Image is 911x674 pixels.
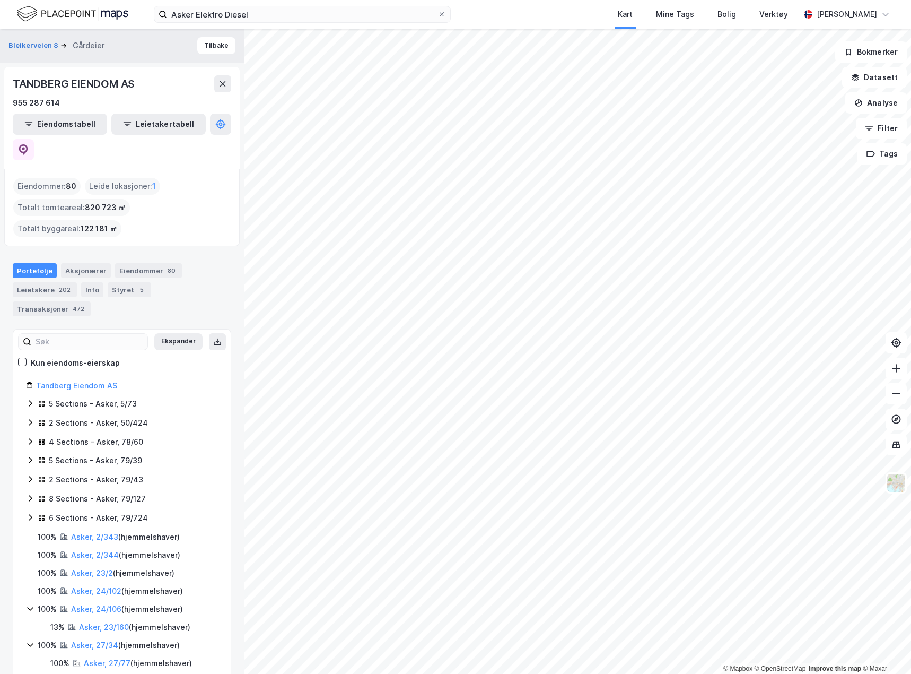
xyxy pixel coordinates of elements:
[50,657,69,670] div: 100%
[755,665,806,672] a: OpenStreetMap
[71,639,180,652] div: ( hjemmelshaver )
[154,333,203,350] button: Ekspander
[845,92,907,114] button: Analyse
[111,114,206,135] button: Leietakertabell
[38,639,57,652] div: 100%
[723,665,752,672] a: Mapbox
[85,178,160,195] div: Leide lokasjoner :
[8,40,60,51] button: Bleikerveien 8
[17,5,128,23] img: logo.f888ab2527a4732fd821a326f86c7f29.svg
[108,282,151,297] div: Styret
[61,263,111,278] div: Aksjonærer
[13,282,77,297] div: Leietakere
[136,284,147,295] div: 5
[618,8,633,21] div: Kart
[73,39,104,52] div: Gårdeier
[84,659,130,668] a: Asker, 27/77
[49,473,143,486] div: 2 Sections - Asker, 79/43
[856,118,907,139] button: Filter
[71,304,86,314] div: 472
[49,417,148,429] div: 2 Sections - Asker, 50/424
[71,604,121,613] a: Asker, 24/106
[809,665,861,672] a: Improve this map
[13,97,60,109] div: 955 287 614
[85,201,126,214] span: 820 723 ㎡
[13,301,91,316] div: Transaksjoner
[31,334,147,350] input: Søk
[49,436,143,448] div: 4 Sections - Asker, 78/60
[49,512,148,524] div: 6 Sections - Asker, 79/724
[71,585,183,598] div: ( hjemmelshaver )
[79,623,129,632] a: Asker, 23/160
[817,8,877,21] div: [PERSON_NAME]
[31,357,120,369] div: Kun eiendoms-eierskap
[858,623,911,674] div: Kontrollprogram for chat
[13,178,81,195] div: Eiendommer :
[115,263,182,278] div: Eiendommer
[71,603,183,616] div: ( hjemmelshaver )
[13,199,130,216] div: Totalt tomteareal :
[857,143,907,165] button: Tags
[197,37,235,54] button: Tilbake
[13,114,107,135] button: Eiendomstabell
[717,8,736,21] div: Bolig
[36,381,117,390] a: Tandberg Eiendom AS
[842,67,907,88] button: Datasett
[66,180,76,193] span: 80
[165,265,178,276] div: 80
[38,585,57,598] div: 100%
[38,549,57,561] div: 100%
[858,623,911,674] iframe: Chat Widget
[84,657,192,670] div: ( hjemmelshaver )
[81,222,117,235] span: 122 181 ㎡
[50,621,65,634] div: 13%
[71,586,121,595] a: Asker, 24/102
[71,531,180,543] div: ( hjemmelshaver )
[49,398,137,410] div: 5 Sections - Asker, 5/73
[886,473,906,493] img: Z
[13,263,57,278] div: Portefølje
[79,621,190,634] div: ( hjemmelshaver )
[38,567,57,580] div: 100%
[13,75,137,92] div: TANDBERG EIENDOM AS
[38,531,57,543] div: 100%
[71,549,180,561] div: ( hjemmelshaver )
[49,492,146,505] div: 8 Sections - Asker, 79/127
[81,282,103,297] div: Info
[656,8,694,21] div: Mine Tags
[57,284,73,295] div: 202
[71,641,118,650] a: Asker, 27/34
[71,568,113,577] a: Asker, 23/2
[152,180,156,193] span: 1
[759,8,788,21] div: Verktøy
[71,532,118,541] a: Asker, 2/343
[71,567,174,580] div: ( hjemmelshaver )
[49,454,142,467] div: 5 Sections - Asker, 79/39
[71,550,119,559] a: Asker, 2/344
[38,603,57,616] div: 100%
[835,41,907,63] button: Bokmerker
[167,6,437,22] input: Søk på adresse, matrikkel, gårdeiere, leietakere eller personer
[13,220,121,237] div: Totalt byggareal :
